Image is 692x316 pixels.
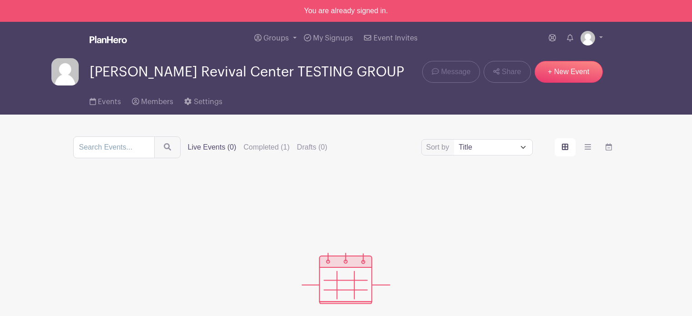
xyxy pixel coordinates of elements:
label: Sort by [426,142,452,153]
a: Groups [251,22,300,55]
span: Events [98,98,121,105]
a: + New Event [535,61,603,83]
div: filters [188,142,328,153]
span: Message [441,66,470,77]
span: Event Invites [374,35,418,42]
a: Share [484,61,530,83]
img: logo_white-6c42ec7e38ccf1d336a20a19083b03d10ae64f83f12c07503d8b9e83406b4c7d.svg [90,36,127,43]
span: [PERSON_NAME] Revival Center TESTING GROUP [90,65,404,80]
input: Search Events... [73,136,155,158]
div: order and view [555,138,619,156]
img: default-ce2991bfa6775e67f084385cd625a349d9dcbb7a52a09fb2fda1e96e2d18dcdb.png [581,31,595,45]
span: Groups [263,35,289,42]
label: Drafts (0) [297,142,328,153]
a: Event Invites [360,22,421,55]
img: default-ce2991bfa6775e67f084385cd625a349d9dcbb7a52a09fb2fda1e96e2d18dcdb.png [51,58,79,85]
label: Completed (1) [243,142,289,153]
a: Message [422,61,480,83]
span: My Signups [313,35,353,42]
a: Settings [184,85,222,115]
a: Events [90,85,121,115]
a: My Signups [300,22,357,55]
span: Settings [194,98,222,105]
span: Share [502,66,521,77]
label: Live Events (0) [188,142,237,153]
span: Members [141,98,173,105]
img: events_empty-56550af544ae17c43cc50f3ebafa394433d06d5f1891c01edc4b5d1d59cfda54.svg [302,253,390,304]
a: Members [132,85,173,115]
